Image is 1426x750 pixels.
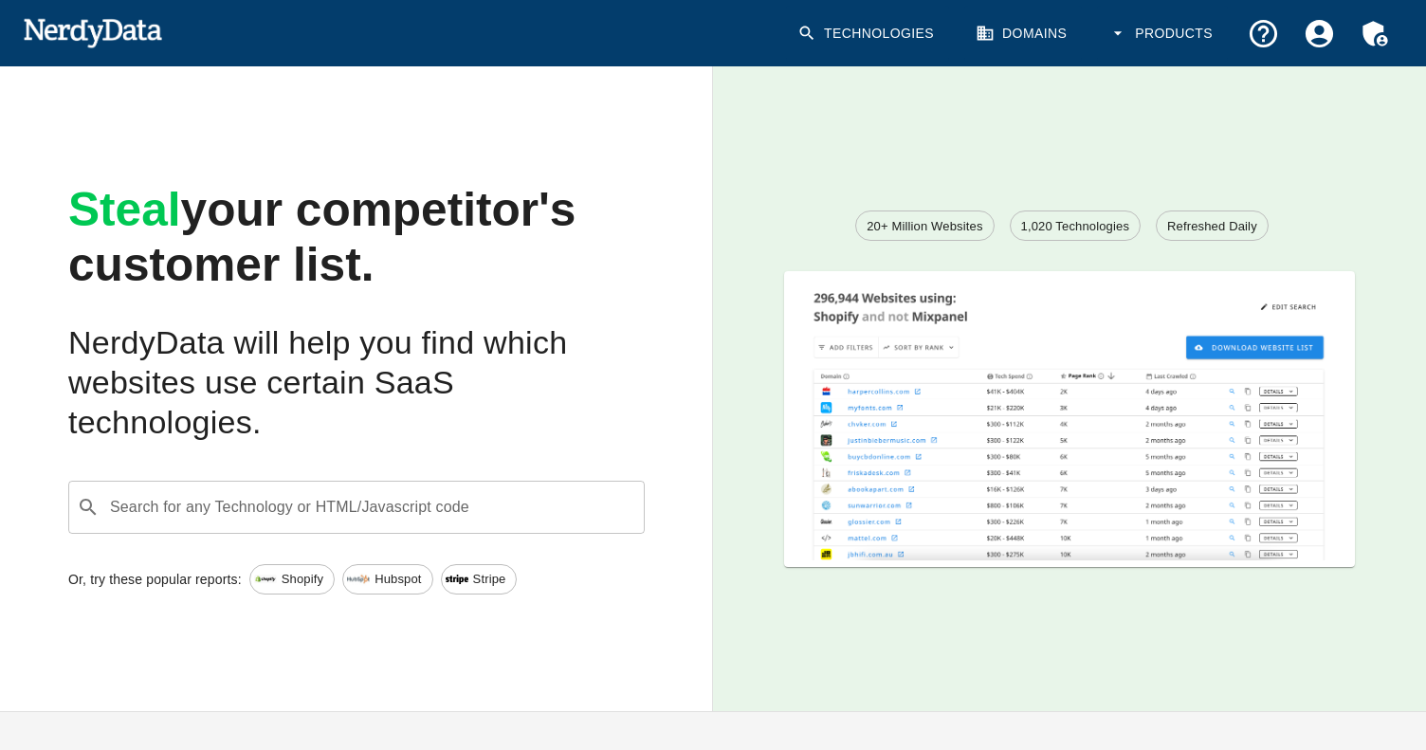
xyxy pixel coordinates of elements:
button: Account Settings [1291,6,1347,62]
a: Stripe [441,564,518,595]
button: Products [1097,6,1228,62]
img: A screenshot of a report showing the total number of websites using Shopify [784,271,1355,559]
span: 1,020 Technologies [1011,217,1141,236]
a: Technologies [786,6,949,62]
img: NerdyData.com [23,13,162,51]
a: Refreshed Daily [1156,210,1269,241]
a: Hubspot [342,564,432,595]
h2: NerdyData will help you find which websites use certain SaaS technologies. [68,323,645,443]
p: Or, try these popular reports: [68,570,242,589]
a: 1,020 Technologies [1010,210,1142,241]
span: 20+ Million Websites [856,217,993,236]
span: Hubspot [364,570,431,589]
span: Stripe [463,570,517,589]
h1: your competitor's customer list. [68,183,645,293]
button: Support and Documentation [1235,6,1291,62]
a: Domains [964,6,1082,62]
span: Shopify [271,570,334,589]
span: Steal [68,183,181,236]
a: Shopify [249,564,335,595]
button: Admin Menu [1347,6,1403,62]
span: Refreshed Daily [1157,217,1268,236]
a: 20+ Million Websites [855,210,994,241]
